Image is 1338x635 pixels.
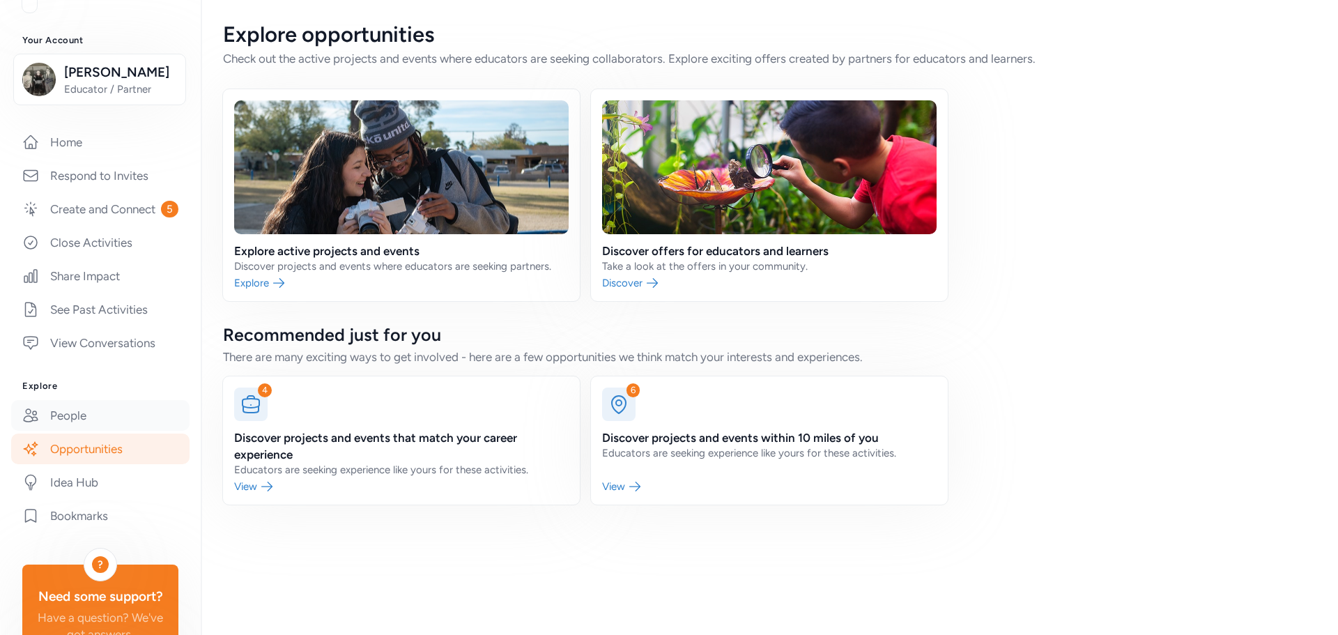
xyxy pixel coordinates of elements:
[11,328,190,358] a: View Conversations
[626,383,640,397] div: 6
[22,35,178,46] h3: Your Account
[11,227,190,258] a: Close Activities
[223,50,1316,67] div: Check out the active projects and events where educators are seeking collaborators. Explore excit...
[161,201,178,217] span: 5
[64,63,177,82] span: [PERSON_NAME]
[11,261,190,291] a: Share Impact
[11,500,190,531] a: Bookmarks
[13,54,186,105] button: [PERSON_NAME]Educator / Partner
[64,82,177,96] span: Educator / Partner
[11,294,190,325] a: See Past Activities
[33,587,167,606] div: Need some support?
[11,194,190,224] a: Create and Connect5
[223,349,1316,365] div: There are many exciting ways to get involved - here are a few opportunities we think match your i...
[11,160,190,191] a: Respond to Invites
[223,323,1316,346] div: Recommended just for you
[92,556,109,573] div: ?
[11,467,190,498] a: Idea Hub
[11,400,190,431] a: People
[11,434,190,464] a: Opportunities
[258,383,272,397] div: 4
[22,381,178,392] h3: Explore
[223,22,1316,47] div: Explore opportunities
[11,127,190,158] a: Home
